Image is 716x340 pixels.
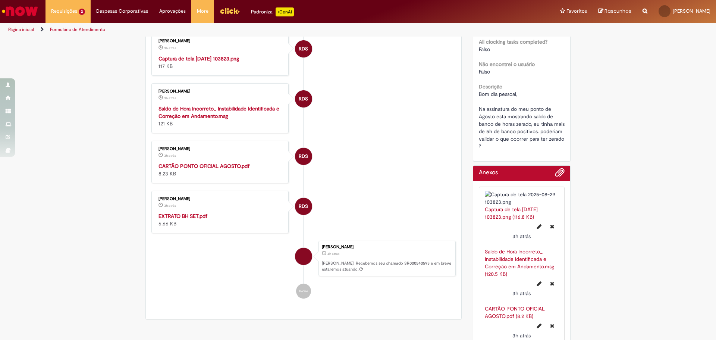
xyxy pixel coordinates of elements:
[51,7,77,15] span: Requisições
[158,213,207,219] a: EXTRATO BH SET.pdf
[158,89,283,94] div: [PERSON_NAME]
[79,9,85,15] span: 2
[295,40,312,57] div: Raquel De Souza
[164,96,176,100] span: 3h atrás
[512,233,531,240] time: 29/08/2025 10:38:32
[295,90,312,107] div: Raquel De Souza
[164,46,176,50] time: 29/08/2025 10:38:32
[158,163,249,169] a: CARTÃO PONTO OFICIAL AGOSTO.pdf
[566,7,587,15] span: Favoritos
[299,197,308,215] span: RDS
[485,206,538,220] a: Captura de tela [DATE] 103823.png (116.8 KB)
[546,320,559,332] button: Excluir CARTÃO PONTO OFICIAL AGOSTO.pdf
[512,332,531,339] span: 3h atrás
[512,233,531,240] span: 3h atrás
[479,38,547,45] b: All clocking tasks completed?
[555,168,565,181] button: Adicionar anexos
[1,4,39,19] img: ServiceNow
[479,83,502,90] b: Descrição
[158,105,283,127] div: 121 KB
[485,305,545,319] a: CARTÃO PONTO OFICIAL AGOSTO.pdf (8.2 KB)
[164,203,176,208] span: 3h atrás
[251,7,294,16] div: Padroniza
[220,5,240,16] img: click_logo_yellow_360x200.png
[512,332,531,339] time: 29/08/2025 10:37:24
[598,8,631,15] a: Rascunhos
[158,105,279,119] a: Saldo de Hora Incorreto_ Instabilidade Identificada e Correção em Andamento.msg
[512,290,531,297] span: 3h atrás
[164,153,176,158] span: 3h atrás
[50,26,105,32] a: Formulário de Atendimento
[479,68,490,75] span: Falso
[485,248,554,277] a: Saldo de Hora Incorreto_ Instabilidade Identificada e Correção em Andamento.msg (120.5 KB)
[533,221,546,233] button: Editar nome de arquivo Captura de tela 2025-08-29 103823.png
[512,290,531,297] time: 29/08/2025 10:37:32
[164,153,176,158] time: 29/08/2025 10:37:24
[158,197,283,201] div: [PERSON_NAME]
[158,212,283,227] div: 6.66 KB
[479,46,490,53] span: Falso
[197,7,208,15] span: More
[295,148,312,165] div: Raquel De Souza
[479,91,566,150] span: Bom dia pessoal, Na assinatura do meu ponto de Agosto esta mostrando saldo de banco de horas zera...
[479,169,498,176] h2: Anexos
[158,39,283,43] div: [PERSON_NAME]
[96,7,148,15] span: Despesas Corporativas
[546,221,559,233] button: Excluir Captura de tela 2025-08-29 103823.png
[533,278,546,290] button: Editar nome de arquivo Saldo de Hora Incorreto_ Instabilidade Identificada e Correção em Andament...
[322,245,452,249] div: [PERSON_NAME]
[6,23,472,37] ul: Trilhas de página
[151,241,456,277] li: Alef Henrique dos Santos
[164,46,176,50] span: 3h atrás
[158,147,283,151] div: [PERSON_NAME]
[327,252,339,256] span: 4h atrás
[158,55,239,62] a: Captura de tela [DATE] 103823.png
[164,203,176,208] time: 29/08/2025 10:37:24
[164,96,176,100] time: 29/08/2025 10:37:32
[533,320,546,332] button: Editar nome de arquivo CARTÃO PONTO OFICIAL AGOSTO.pdf
[159,7,186,15] span: Aprovações
[299,90,308,108] span: RDS
[322,261,452,272] p: [PERSON_NAME]! Recebemos seu chamado SR000540593 e em breve estaremos atuando.
[295,248,312,265] div: Alef Henrique dos Santos
[299,40,308,58] span: RDS
[604,7,631,15] span: Rascunhos
[8,26,34,32] a: Página inicial
[673,8,710,14] span: [PERSON_NAME]
[327,252,339,256] time: 29/08/2025 09:44:57
[479,61,535,68] b: Não encontrei o usuário
[546,278,559,290] button: Excluir Saldo de Hora Incorreto_ Instabilidade Identificada e Correção em Andamento.msg
[299,147,308,165] span: RDS
[295,198,312,215] div: Raquel De Souza
[158,55,283,70] div: 117 KB
[158,162,283,177] div: 8.23 KB
[485,191,559,206] img: Captura de tela 2025-08-29 103823.png
[276,7,294,16] p: +GenAi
